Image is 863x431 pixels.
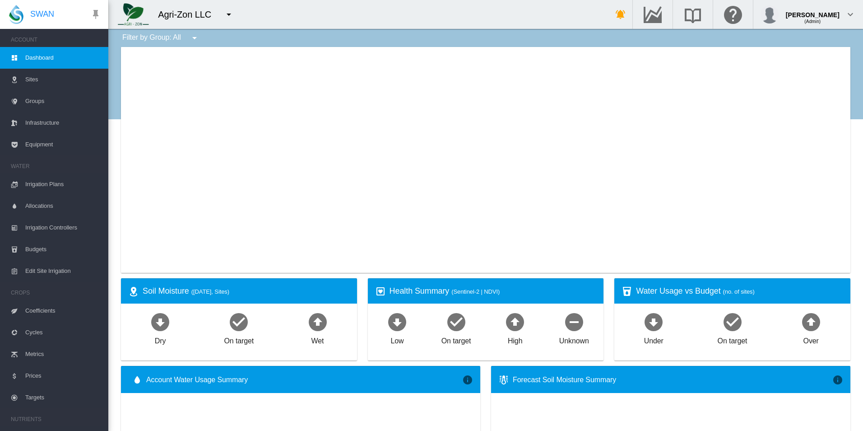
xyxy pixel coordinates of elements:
[375,286,386,297] md-icon: icon-heart-box-outline
[722,311,743,333] md-icon: icon-checkbox-marked-circle
[25,239,101,260] span: Budgets
[25,260,101,282] span: Edit Site Irrigation
[441,333,471,346] div: On target
[723,288,755,295] span: (no. of sites)
[390,333,404,346] div: Low
[845,9,856,20] md-icon: icon-chevron-down
[118,3,149,26] img: 7FicoSLW9yRjj7F2+0uvjPufP+ga39vogPu+G1+wvBtcm3fNv859aGr42DJ5pXiEAAAAAAAAAAAAAAAAAAAAAAAAAAAAAAAAA...
[390,286,597,297] div: Health Summary
[220,5,238,23] button: icon-menu-down
[311,333,324,346] div: Wet
[25,343,101,365] span: Metrics
[498,375,509,385] md-icon: icon-thermometer-lines
[143,286,350,297] div: Soil Moisture
[189,33,200,43] md-icon: icon-menu-down
[25,112,101,134] span: Infrastructure
[563,311,585,333] md-icon: icon-minus-circle
[25,69,101,90] span: Sites
[800,311,822,333] md-icon: icon-arrow-up-bold-circle
[132,375,143,385] md-icon: icon-water
[386,311,408,333] md-icon: icon-arrow-down-bold-circle
[307,311,329,333] md-icon: icon-arrow-up-bold-circle
[642,9,663,20] md-icon: Go to the Data Hub
[761,5,779,23] img: profile.jpg
[462,375,473,385] md-icon: icon-information
[786,7,840,16] div: [PERSON_NAME]
[191,288,229,295] span: ([DATE], Sites)
[718,333,747,346] div: On target
[186,29,204,47] button: icon-menu-down
[722,9,744,20] md-icon: Click here for help
[622,286,632,297] md-icon: icon-cup-water
[158,8,219,21] div: Agri-Zon LLC
[508,333,523,346] div: High
[9,5,23,24] img: SWAN-Landscape-Logo-Colour-drop.png
[11,286,101,300] span: CROPS
[644,333,663,346] div: Under
[559,333,589,346] div: Unknown
[803,333,819,346] div: Over
[224,333,254,346] div: On target
[832,375,843,385] md-icon: icon-information
[146,375,462,385] span: Account Water Usage Summary
[116,29,206,47] div: Filter by Group: All
[25,322,101,343] span: Cycles
[25,47,101,69] span: Dashboard
[228,311,250,333] md-icon: icon-checkbox-marked-circle
[25,173,101,195] span: Irrigation Plans
[682,9,704,20] md-icon: Search the knowledge base
[25,195,101,217] span: Allocations
[513,375,832,385] div: Forecast Soil Moisture Summary
[804,19,821,24] span: (Admin)
[11,159,101,173] span: WATER
[25,300,101,322] span: Coefficients
[504,311,526,333] md-icon: icon-arrow-up-bold-circle
[30,9,54,20] span: SWAN
[90,9,101,20] md-icon: icon-pin
[25,90,101,112] span: Groups
[451,288,500,295] span: (Sentinel-2 | NDVI)
[643,311,664,333] md-icon: icon-arrow-down-bold-circle
[25,217,101,239] span: Irrigation Controllers
[11,412,101,426] span: NUTRIENTS
[25,134,101,155] span: Equipment
[155,333,166,346] div: Dry
[445,311,467,333] md-icon: icon-checkbox-marked-circle
[25,365,101,387] span: Prices
[615,9,626,20] md-icon: icon-bell-ring
[11,33,101,47] span: ACCOUNT
[25,387,101,408] span: Targets
[223,9,234,20] md-icon: icon-menu-down
[636,286,843,297] div: Water Usage vs Budget
[149,311,171,333] md-icon: icon-arrow-down-bold-circle
[128,286,139,297] md-icon: icon-map-marker-radius
[612,5,630,23] button: icon-bell-ring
